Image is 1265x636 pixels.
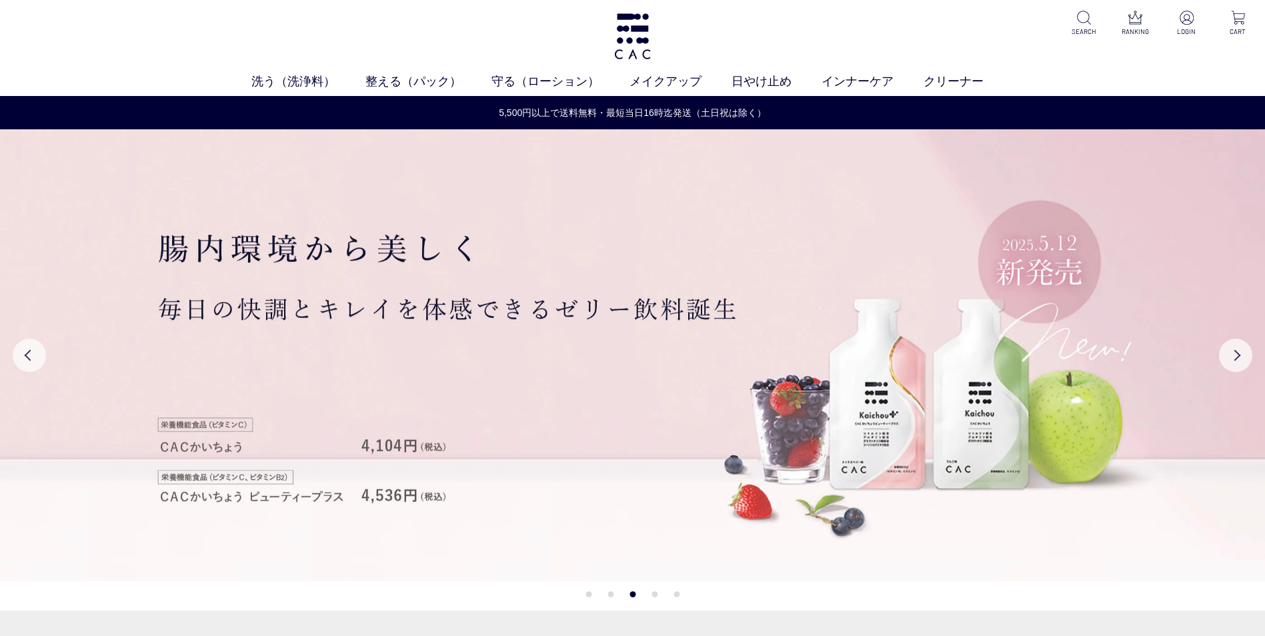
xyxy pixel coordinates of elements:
img: logo [612,13,653,59]
button: 2 of 5 [607,591,613,597]
a: LOGIN [1170,11,1203,37]
a: 整える（パック） [365,73,491,91]
a: メイクアップ [629,73,732,91]
button: 4 of 5 [652,591,658,597]
p: SEARCH [1068,27,1100,37]
button: Next [1219,339,1252,372]
a: 洗う（洗浄料） [251,73,365,91]
p: CART [1222,27,1254,37]
a: 日やけ止め [732,73,822,91]
p: LOGIN [1170,27,1203,37]
a: SEARCH [1068,11,1100,37]
a: インナーケア [822,73,924,91]
a: 5,500円以上で送料無料・最短当日16時迄発送（土日祝は除く） [1,106,1264,120]
a: 守る（ローション） [491,73,629,91]
button: Previous [13,339,46,372]
p: RANKING [1119,27,1152,37]
button: 1 of 5 [585,591,591,597]
a: RANKING [1119,11,1152,37]
a: CART [1222,11,1254,37]
a: クリーナー [924,73,1014,91]
button: 3 of 5 [629,591,636,597]
button: 5 of 5 [674,591,680,597]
